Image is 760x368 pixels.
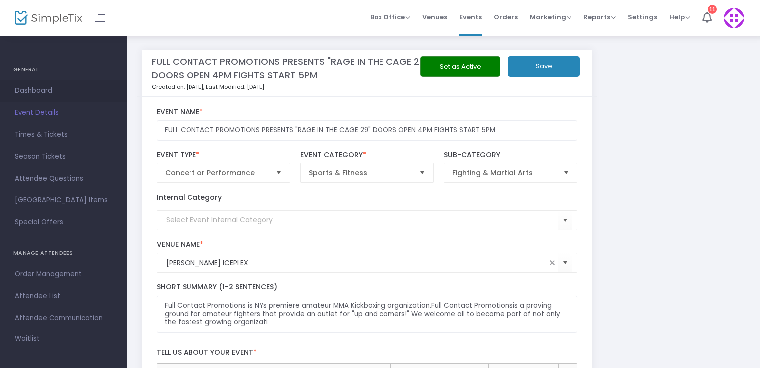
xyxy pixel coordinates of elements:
span: Attendee Questions [15,172,112,185]
h4: GENERAL [13,60,114,80]
button: Select [559,163,573,182]
span: Venues [422,4,447,30]
span: , Last Modified: [DATE] [203,83,264,91]
label: Tell us about your event [152,343,582,363]
span: Attendee List [15,290,112,303]
span: Short Summary (1-2 Sentences) [157,282,277,292]
span: Events [459,4,482,30]
label: Internal Category [157,192,222,203]
button: Save [508,56,580,77]
button: Select [558,253,572,273]
span: Reports [583,12,616,22]
span: Help [669,12,690,22]
span: Event Details [15,106,112,119]
span: Special Offers [15,216,112,229]
span: Concert or Performance [165,168,268,178]
input: Enter Event Name [157,120,578,141]
span: Attendee Communication [15,312,112,325]
div: 11 [708,5,717,14]
span: Marketing [530,12,571,22]
span: Order Management [15,268,112,281]
span: Waitlist [15,334,40,344]
label: Event Type [157,151,291,160]
p: Created on: [DATE] [152,83,439,91]
input: Select Venue [166,258,547,268]
span: Orders [494,4,518,30]
span: Fighting & Martial Arts [452,168,556,178]
label: Venue Name [157,240,578,249]
span: Settings [628,4,657,30]
m-panel-title: FULL CONTACT PROMOTIONS PRESENTS "RAGE IN THE CAGE 29" DOORS OPEN 4PM FIGHTS START 5PM [152,55,439,82]
label: Sub-Category [444,151,578,160]
button: Select [415,163,429,182]
button: Set as Active [420,56,500,77]
h4: MANAGE ATTENDEES [13,243,114,263]
label: Event Category [300,151,434,160]
span: Sports & Fitness [309,168,412,178]
span: clear [546,257,558,269]
button: Select [558,210,572,230]
input: Select Event Internal Category [166,215,559,225]
span: Dashboard [15,84,112,97]
span: [GEOGRAPHIC_DATA] Items [15,194,112,207]
label: Event Name [157,108,578,117]
span: Box Office [370,12,410,22]
span: Times & Tickets [15,128,112,141]
button: Select [272,163,286,182]
span: Season Tickets [15,150,112,163]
